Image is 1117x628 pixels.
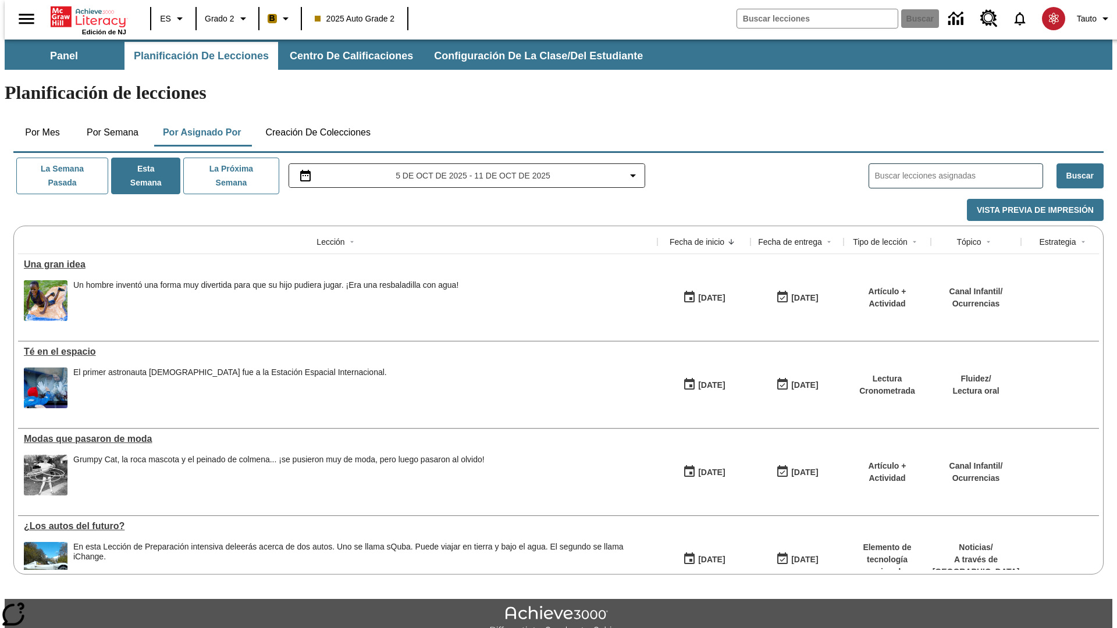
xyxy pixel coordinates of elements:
[949,298,1003,310] p: Ocurrencias
[24,521,652,531] div: ¿Los autos del futuro?
[269,11,275,26] span: B
[698,291,725,305] div: [DATE]
[5,42,653,70] div: Subbarra de navegación
[875,167,1043,184] input: Buscar lecciones asignadas
[205,13,234,25] span: Grado 2
[698,552,725,567] div: [DATE]
[791,465,818,480] div: [DATE]
[772,461,822,483] button: 06/30/26: Último día en que podrá accederse la lección
[949,460,1003,472] p: Canal Infantil /
[772,548,822,570] button: 08/01/26: Último día en que podrá accederse la lección
[24,542,67,583] img: Un automóvil de alta tecnología flotando en el agua.
[160,13,171,25] span: ES
[111,158,180,194] button: Esta semana
[1076,235,1090,249] button: Sort
[124,42,278,70] button: Planificación de lecciones
[73,367,387,408] div: El primer astronauta británico fue a la Estación Espacial Internacional.
[698,465,725,480] div: [DATE]
[82,28,126,35] span: Edición de NJ
[956,236,981,248] div: Tópico
[73,542,652,562] div: En esta Lección de Preparación intensiva de
[1072,8,1117,29] button: Perfil/Configuración
[6,42,122,70] button: Panel
[134,49,269,63] span: Planificación de lecciones
[791,552,818,567] div: [DATE]
[434,49,643,63] span: Configuración de la clase/del estudiante
[933,541,1020,554] p: Noticias /
[737,9,898,28] input: Buscar campo
[626,169,640,183] svg: Collapse Date Range Filter
[679,461,729,483] button: 07/19/25: Primer día en que estuvo disponible la lección
[290,49,413,63] span: Centro de calificaciones
[51,5,126,28] a: Portada
[24,455,67,495] img: foto en blanco y negro de una chica haciendo girar unos hula-hulas en la década de 1950
[73,542,652,583] div: En esta Lección de Preparación intensiva de leerás acerca de dos autos. Uno se llama sQuba. Puede...
[1056,163,1104,188] button: Buscar
[679,548,729,570] button: 07/01/25: Primer día en que estuvo disponible la lección
[24,434,652,444] div: Modas que pasaron de moda
[1005,3,1035,34] a: Notificaciones
[396,170,550,182] span: 5 de oct de 2025 - 11 de oct de 2025
[200,8,255,29] button: Grado: Grado 2, Elige un grado
[758,236,822,248] div: Fecha de entrega
[952,373,999,385] p: Fluidez /
[941,3,973,35] a: Centro de información
[24,347,652,357] a: Té en el espacio, Lecciones
[849,541,925,578] p: Elemento de tecnología mejorada
[154,119,251,147] button: Por asignado por
[155,8,192,29] button: Lenguaje: ES, Selecciona un idioma
[1042,7,1065,30] img: avatar image
[256,119,380,147] button: Creación de colecciones
[294,169,641,183] button: Seleccione el intervalo de fechas opción del menú
[280,42,422,70] button: Centro de calificaciones
[724,235,738,249] button: Sort
[670,236,724,248] div: Fecha de inicio
[315,13,395,25] span: 2025 Auto Grade 2
[50,49,78,63] span: Panel
[849,286,925,310] p: Artículo + Actividad
[952,385,999,397] p: Lectura oral
[853,236,908,248] div: Tipo de lección
[791,291,818,305] div: [DATE]
[24,347,652,357] div: Té en el espacio
[1039,236,1076,248] div: Estrategia
[822,235,836,249] button: Sort
[345,235,359,249] button: Sort
[24,280,67,321] img: un niño sonríe mientras se desliza en una resbaladilla con agua
[9,2,44,36] button: Abrir el menú lateral
[973,3,1005,34] a: Centro de recursos, Se abrirá en una pestaña nueva.
[849,373,925,397] p: Lectura Cronometrada
[5,82,1112,104] h1: Planificación de lecciones
[24,259,652,270] div: Una gran idea
[73,367,387,377] div: El primer astronauta [DEMOGRAPHIC_DATA] fue a la Estación Espacial Internacional.
[24,521,652,531] a: ¿Los autos del futuro? , Lecciones
[24,367,67,408] img: Un astronauta, el primero del Reino Unido que viaja a la Estación Espacial Internacional, saluda ...
[981,235,995,249] button: Sort
[73,542,624,561] testabrev: leerás acerca de dos autos. Uno se llama sQuba. Puede viajar en tierra y bajo el agua. El segundo...
[679,374,729,396] button: 10/06/25: Primer día en que estuvo disponible la lección
[16,158,108,194] button: La semana pasada
[908,235,922,249] button: Sort
[791,378,818,392] div: [DATE]
[24,259,652,270] a: Una gran idea, Lecciones
[316,236,344,248] div: Lección
[263,8,297,29] button: Boost El color de la clase es anaranjado claro. Cambiar el color de la clase.
[24,434,652,444] a: Modas que pasaron de moda, Lecciones
[73,455,485,465] div: Grumpy Cat, la roca mascota y el peinado de colmena... ¡se pusieron muy de moda, pero luego pasar...
[13,119,72,147] button: Por mes
[849,460,925,484] p: Artículo + Actividad
[967,199,1104,222] button: Vista previa de impresión
[183,158,279,194] button: La próxima semana
[51,4,126,35] div: Portada
[933,554,1020,578] p: A través de [GEOGRAPHIC_DATA]
[679,287,729,309] button: 10/08/25: Primer día en que estuvo disponible la lección
[73,455,485,495] div: Grumpy Cat, la roca mascota y el peinado de colmena... ¡se pusieron muy de moda, pero luego pasar...
[77,119,148,147] button: Por semana
[73,280,458,321] div: Un hombre inventó una forma muy divertida para que su hijo pudiera jugar. ¡Era una resbaladilla c...
[698,378,725,392] div: [DATE]
[949,286,1003,298] p: Canal Infantil /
